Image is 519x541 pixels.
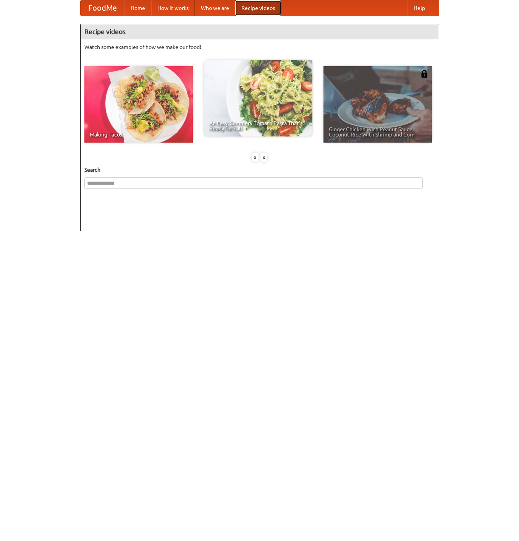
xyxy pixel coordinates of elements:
div: « [252,153,259,162]
a: Recipe videos [235,0,281,16]
p: Watch some examples of how we make our food! [84,43,435,51]
a: Home [124,0,151,16]
h4: Recipe videos [81,24,439,39]
span: An Easy, Summery Tomato Pasta That's Ready for Fall [209,120,307,131]
h5: Search [84,166,435,174]
a: Who we are [195,0,235,16]
span: Making Tacos [90,132,188,137]
img: 483408.png [420,70,428,78]
a: An Easy, Summery Tomato Pasta That's Ready for Fall [204,60,312,136]
a: How it works [151,0,195,16]
a: FoodMe [81,0,124,16]
div: » [260,153,267,162]
a: Making Tacos [84,66,193,143]
a: Help [407,0,431,16]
